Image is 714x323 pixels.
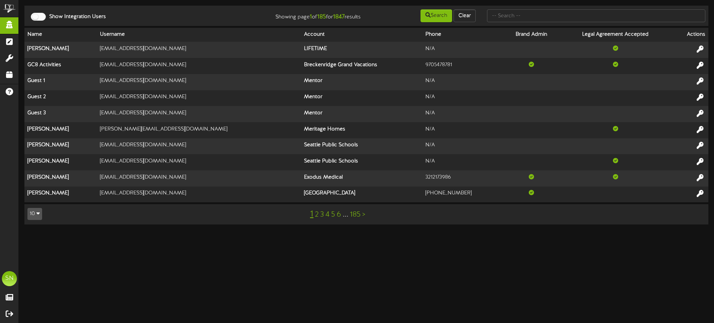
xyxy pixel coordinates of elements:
td: [EMAIL_ADDRESS][DOMAIN_NAME] [97,154,301,170]
td: N/A [422,42,502,58]
td: N/A [422,90,502,106]
th: Guest 2 [24,90,97,106]
td: [EMAIL_ADDRESS][DOMAIN_NAME] [97,42,301,58]
th: Mentor [301,90,422,106]
th: Mentor [301,74,422,90]
strong: 1847 [333,14,345,20]
th: GC8 Activities [24,58,97,74]
a: 4 [325,211,330,219]
td: [PHONE_NUMBER] [422,187,502,202]
strong: 1 [310,14,312,20]
td: [EMAIL_ADDRESS][DOMAIN_NAME] [97,138,301,155]
a: 1 [310,209,313,219]
th: Guest 3 [24,106,97,122]
button: Search [421,9,452,22]
a: 5 [331,211,335,219]
th: Seattle Public Schools [301,138,422,155]
a: 3 [320,211,324,219]
th: Phone [422,28,502,42]
th: [PERSON_NAME] [24,42,97,58]
th: Exodus Medical [301,170,422,187]
th: [GEOGRAPHIC_DATA] [301,187,422,202]
button: Clear [454,9,476,22]
th: Mentor [301,106,422,122]
th: Guest 1 [24,74,97,90]
th: Seattle Public Schools [301,154,422,170]
td: [PERSON_NAME][EMAIL_ADDRESS][DOMAIN_NAME] [97,122,301,138]
th: [PERSON_NAME] [24,170,97,187]
td: N/A [422,138,502,155]
td: N/A [422,74,502,90]
a: 185 [350,211,361,219]
td: [EMAIL_ADDRESS][DOMAIN_NAME] [97,170,301,187]
th: Legal Agreement Accepted [560,28,671,42]
td: [EMAIL_ADDRESS][DOMAIN_NAME] [97,58,301,74]
label: Show Integration Users [44,13,106,21]
td: [EMAIL_ADDRESS][DOMAIN_NAME] [97,106,301,122]
button: 10 [27,208,42,220]
th: Actions [671,28,708,42]
th: [PERSON_NAME] [24,187,97,202]
td: N/A [422,122,502,138]
td: [EMAIL_ADDRESS][DOMAIN_NAME] [97,74,301,90]
div: Showing page of for results [251,9,366,21]
a: 6 [337,211,341,219]
input: -- Search -- [487,9,705,22]
td: [EMAIL_ADDRESS][DOMAIN_NAME] [97,90,301,106]
th: [PERSON_NAME] [24,122,97,138]
td: N/A [422,154,502,170]
th: Name [24,28,97,42]
th: Meritage Homes [301,122,422,138]
a: 2 [315,211,319,219]
th: Username [97,28,301,42]
strong: 185 [317,14,326,20]
td: 3212173986 [422,170,502,187]
th: LIFETIME [301,42,422,58]
th: Brand Admin [502,28,560,42]
div: SN [2,271,17,286]
td: 9705478781 [422,58,502,74]
th: Account [301,28,422,42]
th: [PERSON_NAME] [24,154,97,170]
th: Breckenridge Grand Vacations [301,58,422,74]
th: [PERSON_NAME] [24,138,97,155]
a: ... [343,211,348,219]
td: [EMAIL_ADDRESS][DOMAIN_NAME] [97,187,301,202]
a: > [362,211,365,219]
td: N/A [422,106,502,122]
